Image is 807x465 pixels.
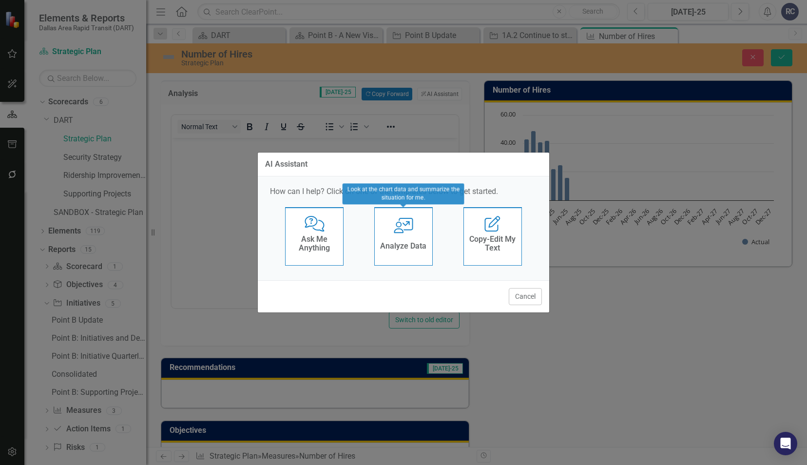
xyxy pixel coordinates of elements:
h4: Ask Me Anything [290,235,338,252]
h4: Copy-Edit My Text [469,235,517,252]
p: How can I help? Click on one of the templates below to get started. [270,186,537,197]
h4: Analyze Data [380,242,426,251]
button: Cancel [509,288,542,305]
div: Look at the chart data and summarize the situation for me. [343,183,464,204]
div: Open Intercom Messenger [774,432,797,455]
div: AI Assistant [265,160,307,169]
